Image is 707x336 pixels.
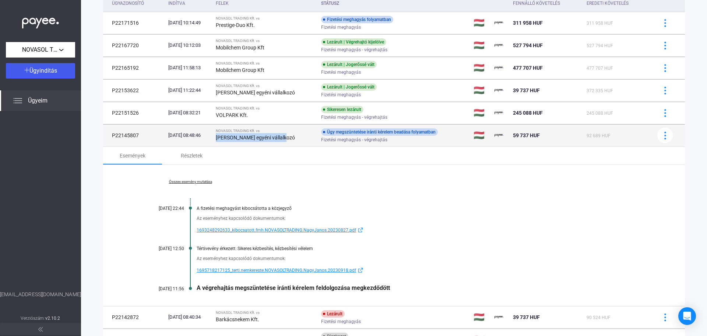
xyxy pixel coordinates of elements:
[661,19,669,27] img: more-blue
[321,68,361,77] span: Fizetési meghagyás
[321,61,377,68] div: Lezárult | Jogerőssé vált
[513,132,540,138] span: 59 737 HUF
[513,314,540,320] span: 39 737 HUF
[471,124,492,146] td: 🇭🇺
[45,316,60,321] strong: v2.10.2
[197,246,648,251] div: Tértivevény érkezett: Sikeres kézbesítés, kézbesítési vélelem
[197,255,648,262] div: Az eseményhez kapcsolódó dokumentumok:
[216,22,255,28] strong: Prestige-Duo Kft.
[657,60,673,76] button: more-blue
[216,316,259,322] strong: Barkácsnekem Kft.
[495,86,503,95] img: payee-logo
[661,314,669,321] img: more-blue
[6,42,75,58] button: NOVASOL TRADING Kft.
[216,311,315,315] div: NOVASOL TRADING Kft. vs
[657,128,673,143] button: more-blue
[661,42,669,49] img: more-blue
[197,284,648,291] div: A végrehajtás megszüntetése iránti kérelem feldolgozása megkezdődött
[678,307,696,325] div: Open Intercom Messenger
[22,14,59,29] img: white-payee-white-dot.svg
[495,41,503,50] img: payee-logo
[103,102,165,124] td: P22151526
[103,306,165,328] td: P22142872
[168,132,210,139] div: [DATE] 08:48:46
[513,87,540,93] span: 39 737 HUF
[216,84,315,88] div: NOVASOL TRADING Kft. vs
[216,106,315,111] div: NOVASOL TRADING Kft. vs
[587,133,611,138] span: 92 689 HUF
[661,109,669,117] img: more-blue
[197,226,648,235] a: 1693248292633_kibocsatott.fmh.NOVASOLTRADING.NagyJanos.20230827.pdfexternal-link-blue
[197,215,648,222] div: Az eseményhez kapcsolódó dokumentumok:
[471,79,492,101] td: 🇭🇺
[168,42,210,49] div: [DATE] 10:12:03
[38,327,43,332] img: arrow-double-left-grey.svg
[657,38,673,53] button: more-blue
[140,180,241,184] a: Összes esemény mutatása
[321,45,387,54] span: Fizetési meghagyás - végrehajtás
[216,67,264,73] strong: Mobilchem Group Kft
[321,38,386,46] div: Lezárult | Végrehajtó kijelölve
[216,135,295,141] strong: [PERSON_NAME] egyéni vállalkozó
[181,151,203,160] div: Részletek
[140,286,184,291] div: [DATE] 11:56
[28,96,48,105] span: Ügyeim
[587,43,613,48] span: 527 794 HUF
[321,83,377,91] div: Lezárult | Jogerőssé vált
[471,34,492,56] td: 🇭🇺
[216,129,315,133] div: NOVASOL TRADING Kft. vs
[216,39,315,43] div: NOVASOL TRADING Kft. vs
[29,67,57,74] span: Ügyindítás
[216,16,315,21] div: NOVASOL TRADING Kft. vs
[321,128,438,136] div: Ügy megszüntetése iránti kérelem beadása folyamatban
[216,45,264,51] strong: Mobilchem Group Kft
[197,266,356,275] span: 1695718217125_terti.nemkereste.NOVASOLTRADING.NagyJanos.20230918.pdf
[657,309,673,325] button: more-blue
[587,111,613,116] span: 245 088 HUF
[6,63,75,79] button: Ügyindítás
[513,110,543,116] span: 245 088 HUF
[140,206,184,211] div: [DATE] 22:44
[197,266,648,275] a: 1695718217125_terti.nemkereste.NOVASOLTRADING.NagyJanos.20230918.pdfexternal-link-blue
[495,108,503,117] img: payee-logo
[321,90,361,99] span: Fizetési meghagyás
[321,113,387,122] span: Fizetési meghagyás - végrehajtás
[216,112,248,118] strong: VOLPARK Kft.
[471,57,492,79] td: 🇭🇺
[495,131,503,140] img: payee-logo
[471,306,492,328] td: 🇭🇺
[197,226,356,235] span: 1693248292633_kibocsatott.fmh.NOVASOLTRADING.NagyJanos.20230827.pdf
[495,63,503,72] img: payee-logo
[495,313,503,322] img: payee-logo
[103,12,165,34] td: P22171516
[168,109,210,117] div: [DATE] 08:32:21
[168,64,210,72] div: [DATE] 11:58:13
[661,132,669,139] img: more-blue
[471,102,492,124] td: 🇭🇺
[103,124,165,146] td: P22145807
[513,65,543,71] span: 477 707 HUF
[471,12,492,34] td: 🇭🇺
[513,20,543,26] span: 311 958 HUF
[356,227,365,233] img: external-link-blue
[321,106,363,113] div: Sikeresen lezárult
[321,16,393,23] div: Fizetési meghagyás folyamatban
[587,21,613,26] span: 311 958 HUF
[657,83,673,98] button: more-blue
[513,42,543,48] span: 527 794 HUF
[657,105,673,121] button: more-blue
[168,19,210,27] div: [DATE] 10:14:49
[24,67,29,73] img: plus-white.svg
[103,57,165,79] td: P22165192
[495,18,503,27] img: payee-logo
[356,267,365,273] img: external-link-blue
[321,317,361,326] span: Fizetési meghagyás
[168,87,210,94] div: [DATE] 11:22:44
[197,206,648,211] div: A fizetési meghagyást kibocsátotta a közjegyző
[22,45,59,54] span: NOVASOL TRADING Kft.
[321,135,387,144] span: Fizetési meghagyás - végrehajtás
[168,314,210,321] div: [DATE] 08:40:34
[587,88,613,93] span: 372 335 HUF
[216,61,315,66] div: NOVASOL TRADING Kft. vs
[13,96,22,105] img: list.svg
